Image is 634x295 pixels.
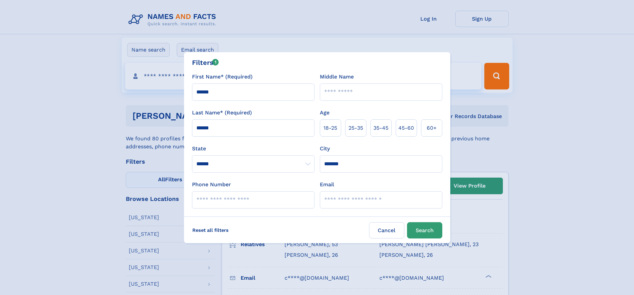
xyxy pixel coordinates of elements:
[398,124,414,132] span: 45‑60
[320,109,329,117] label: Age
[427,124,437,132] span: 60+
[320,181,334,189] label: Email
[192,181,231,189] label: Phone Number
[320,145,330,153] label: City
[192,73,253,81] label: First Name* (Required)
[320,73,354,81] label: Middle Name
[407,222,442,238] button: Search
[192,145,315,153] label: State
[192,58,219,68] div: Filters
[348,124,363,132] span: 25‑35
[323,124,337,132] span: 18‑25
[192,109,252,117] label: Last Name* (Required)
[373,124,388,132] span: 35‑45
[369,222,404,238] label: Cancel
[188,222,233,238] label: Reset all filters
